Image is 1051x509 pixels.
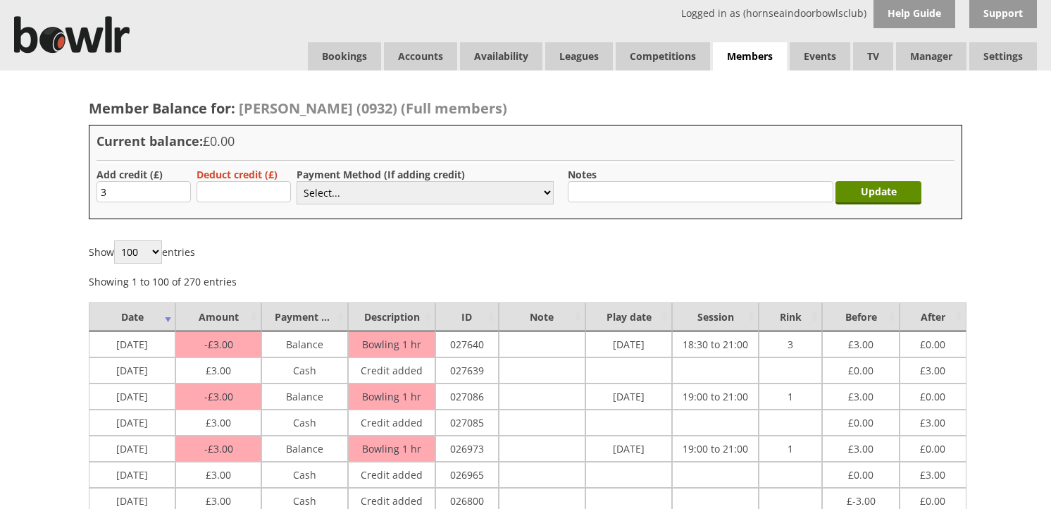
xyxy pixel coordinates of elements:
[435,410,499,436] td: 027085
[848,412,873,429] span: 0.00
[896,42,966,70] span: Manager
[348,436,435,462] td: Bowling 1 hr
[261,302,348,331] td: Payment Method : activate to sort column ascending
[235,99,507,118] a: [PERSON_NAME] (0932) (Full members)
[848,360,873,377] span: 0.00
[89,462,175,488] td: [DATE]
[460,42,542,70] a: Availability
[435,302,499,331] td: ID : activate to sort column ascending
[197,168,278,181] label: Deduct credit (£)
[206,360,231,377] span: 3.00
[900,302,966,331] td: After : activate to sort column ascending
[848,386,873,403] span: 3.00
[89,302,175,331] td: Date : activate to sort column ascending
[853,42,893,70] span: TV
[261,357,348,384] td: Cash
[89,436,175,462] td: [DATE]
[261,462,348,488] td: Cash
[672,331,759,357] td: 18:30 to 21:00
[435,357,499,384] td: 027639
[585,436,672,462] td: [DATE]
[920,465,945,482] span: 3.00
[204,390,233,403] span: 3.00
[848,439,873,455] span: 3.00
[920,412,945,429] span: 3.00
[545,42,613,70] a: Leagues
[920,439,945,455] span: 0.00
[672,436,759,462] td: 19:00 to 21:00
[348,302,435,331] td: Description : activate to sort column ascending
[585,302,672,331] td: Play date : activate to sort column ascending
[499,302,585,331] td: Note : activate to sort column ascending
[206,412,231,429] span: 3.00
[89,384,175,410] td: [DATE]
[348,357,435,384] td: Credit added
[435,384,499,410] td: 027086
[89,357,175,384] td: [DATE]
[384,42,457,70] span: Accounts
[672,302,759,331] td: Session : activate to sort column ascending
[848,465,873,482] span: 0.00
[435,462,499,488] td: 026965
[261,384,348,410] td: Balance
[585,331,672,357] td: [DATE]
[261,436,348,462] td: Balance
[920,334,945,351] span: 0.00
[969,42,1037,70] span: Settings
[89,267,237,288] div: Showing 1 to 100 of 270 entries
[308,42,381,70] a: Bookings
[790,42,850,70] a: Events
[89,331,175,357] td: [DATE]
[97,133,954,149] h3: Current balance:
[672,384,759,410] td: 19:00 to 21:00
[89,99,962,118] h2: Member Balance for:
[616,42,710,70] a: Competitions
[203,133,235,149] span: £0.00
[204,338,233,351] span: 3.00
[848,334,873,351] span: 3.00
[206,465,231,482] span: 3.00
[261,331,348,357] td: Balance
[920,386,945,403] span: 0.00
[759,436,822,462] td: 1
[568,168,597,181] label: Notes
[175,302,261,331] td: Amount : activate to sort column ascending
[822,302,899,331] td: Before : activate to sort column ascending
[759,331,822,357] td: 3
[920,360,945,377] span: 3.00
[206,491,231,508] span: 3.00
[114,240,162,264] select: Showentries
[348,410,435,436] td: Credit added
[89,410,175,436] td: [DATE]
[835,181,921,204] input: Update
[97,168,163,181] label: Add credit (£)
[759,384,822,410] td: 1
[713,42,787,71] span: Members
[348,384,435,410] td: Bowling 1 hr
[920,491,945,508] span: 0.00
[435,436,499,462] td: 026973
[239,99,507,118] span: [PERSON_NAME] (0932) (Full members)
[435,331,499,357] td: 027640
[759,302,822,331] td: Rink : activate to sort column ascending
[89,245,195,259] label: Show entries
[297,168,465,181] label: Payment Method (If adding credit)
[348,462,435,488] td: Credit added
[348,331,435,357] td: Bowling 1 hr
[261,410,348,436] td: Cash
[585,384,672,410] td: [DATE]
[204,442,233,455] span: 3.00
[847,491,876,508] span: -3.00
